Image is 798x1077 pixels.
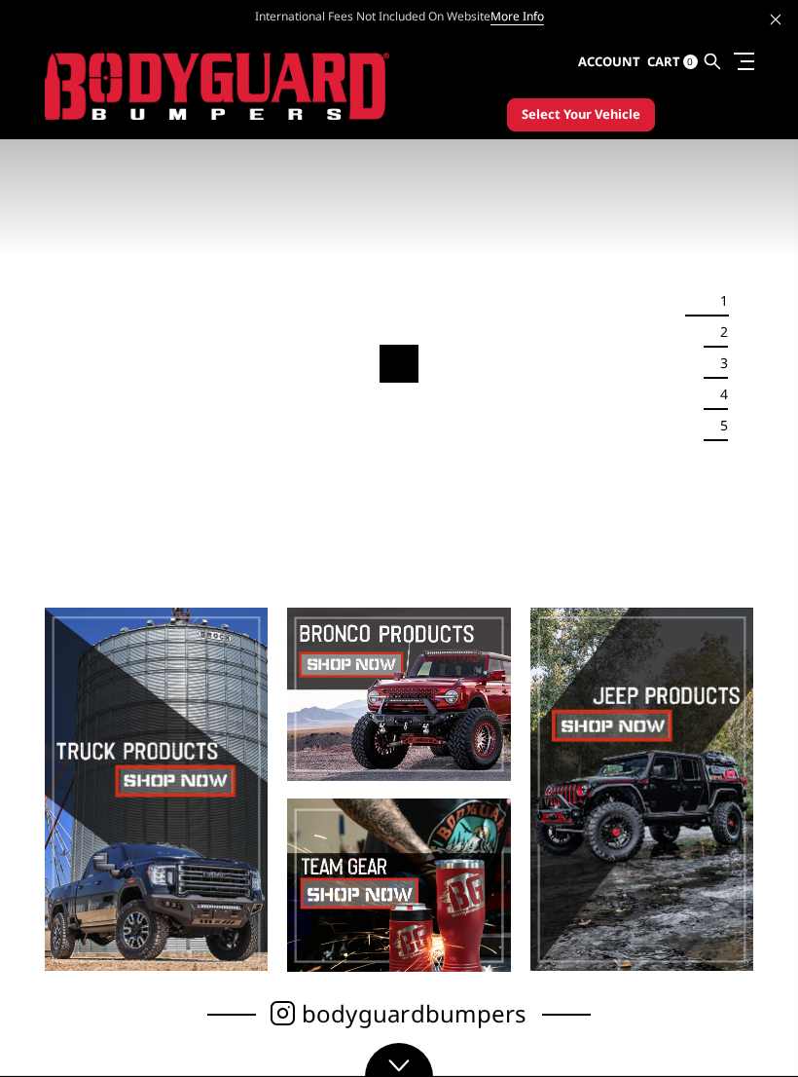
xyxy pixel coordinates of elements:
[578,36,640,89] a: Account
[365,1043,433,1077] a: Click to Down
[45,53,390,121] img: BODYGUARD BUMPERS
[507,98,655,131] button: Select Your Vehicle
[302,1003,527,1023] span: bodyguardbumpers
[708,317,728,349] button: 2 of 5
[683,55,698,69] span: 0
[647,53,680,70] span: Cart
[578,53,640,70] span: Account
[708,286,728,317] button: 1 of 5
[522,105,640,125] span: Select Your Vehicle
[708,379,728,410] button: 4 of 5
[490,8,544,25] a: More Info
[708,410,728,441] button: 5 of 5
[708,349,728,380] button: 3 of 5
[647,36,698,89] a: Cart 0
